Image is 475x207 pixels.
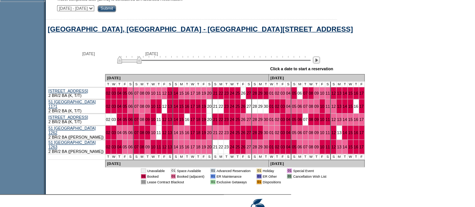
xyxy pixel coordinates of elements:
[157,130,161,135] a: 11
[48,140,96,149] a: 51 [GEOGRAPHIC_DATA] 1263
[134,104,139,109] a: 07
[224,104,229,109] a: 23
[190,117,195,122] a: 17
[280,82,286,87] td: F
[117,91,122,95] a: 04
[292,130,296,135] a: 05
[359,117,364,122] a: 17
[219,91,223,95] a: 22
[353,82,359,87] td: T
[207,130,211,135] a: 20
[309,130,313,135] a: 08
[207,117,211,122] a: 20
[320,104,324,109] a: 10
[167,82,173,87] td: S
[219,145,223,149] a: 22
[286,82,292,87] td: S
[173,91,178,95] a: 14
[179,82,184,87] td: M
[207,145,211,149] a: 20
[354,130,358,135] a: 16
[145,145,150,149] a: 09
[241,91,246,95] a: 26
[314,91,319,95] a: 09
[145,130,150,135] a: 09
[348,145,353,149] a: 15
[134,145,139,149] a: 07
[167,145,172,149] a: 13
[286,130,291,135] a: 04
[359,130,364,135] a: 17
[280,91,285,95] a: 03
[123,91,127,95] a: 05
[162,130,167,135] a: 12
[123,104,127,109] a: 05
[157,91,161,95] a: 11
[185,145,189,149] a: 16
[179,91,184,95] a: 15
[202,130,206,135] a: 19
[173,145,178,149] a: 14
[224,145,229,149] a: 23
[213,145,217,149] a: 21
[213,104,217,109] a: 21
[219,104,223,109] a: 22
[320,117,324,122] a: 10
[258,117,262,122] a: 29
[207,104,211,109] a: 20
[202,145,206,149] a: 19
[106,117,110,122] a: 02
[196,130,201,135] a: 18
[269,104,274,109] a: 01
[286,117,291,122] a: 04
[275,91,279,95] a: 02
[331,145,336,149] a: 12
[140,104,144,109] a: 08
[112,130,116,135] a: 03
[112,91,116,95] a: 03
[359,104,364,109] a: 17
[140,117,144,122] a: 08
[246,104,251,109] a: 27
[140,91,144,95] a: 08
[167,104,172,109] a: 13
[291,82,297,87] td: S
[269,74,365,82] td: [DATE]
[128,117,133,122] a: 06
[156,82,162,87] td: T
[117,130,122,135] a: 04
[184,82,190,87] td: T
[246,145,251,149] a: 27
[134,91,139,95] a: 07
[190,145,195,149] a: 17
[246,82,252,87] td: S
[230,117,234,122] a: 24
[117,145,122,149] a: 04
[134,130,139,135] a: 07
[275,145,279,149] a: 02
[354,117,358,122] a: 16
[196,82,201,87] td: T
[280,117,285,122] a: 03
[106,130,110,135] a: 02
[213,82,218,87] td: S
[106,145,110,149] a: 02
[331,104,336,109] a: 12
[264,145,268,149] a: 30
[337,130,341,135] a: 13
[297,145,302,149] a: 06
[123,130,127,135] a: 05
[145,82,151,87] td: T
[314,104,319,109] a: 09
[325,82,331,87] td: S
[246,130,251,135] a: 27
[252,145,257,149] a: 28
[359,82,365,87] td: F
[303,145,308,149] a: 07
[342,145,347,149] a: 14
[173,82,179,87] td: S
[280,130,285,135] a: 03
[348,104,353,109] a: 15
[275,130,279,135] a: 02
[167,91,172,95] a: 13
